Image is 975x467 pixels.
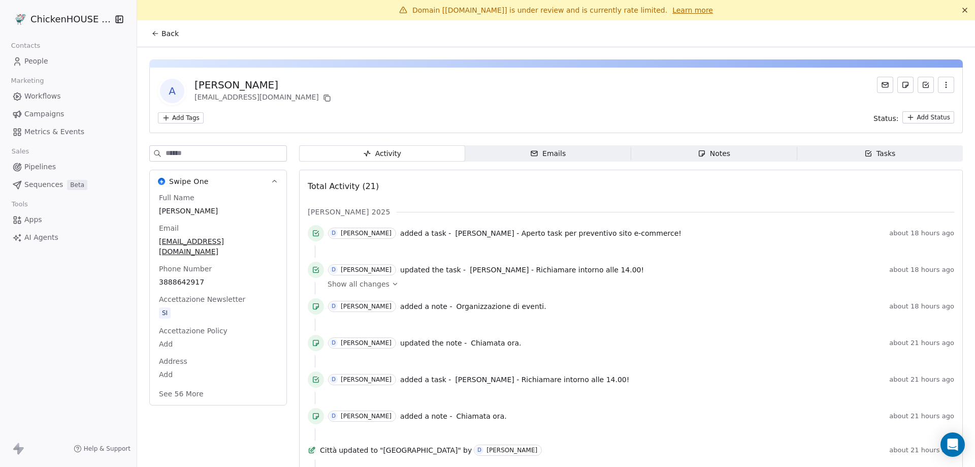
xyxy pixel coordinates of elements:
[8,229,128,246] a: AI Agents
[332,412,336,420] div: D
[157,193,197,203] span: Full Name
[470,264,644,276] a: [PERSON_NAME] - Richiamare intorno alle 14.00!
[471,339,521,347] span: Chiamata ora.
[157,223,181,233] span: Email
[14,13,26,25] img: 4.jpg
[24,179,63,190] span: Sequences
[530,148,566,159] div: Emails
[7,197,32,212] span: Tools
[7,144,34,159] span: Sales
[161,28,179,39] span: Back
[400,265,466,275] span: updated the task -
[8,88,128,105] a: Workflows
[455,376,629,384] span: [PERSON_NAME] - Richiamare intorno alle 14.00!
[24,109,64,119] span: Campaigns
[308,181,379,191] span: Total Activity (21)
[320,445,337,455] span: Città
[902,111,954,123] button: Add Status
[341,339,392,347] div: [PERSON_NAME]
[8,211,128,228] a: Apps
[456,300,546,313] a: Organizzazione di eventi.
[889,302,954,310] span: about 18 hours ago
[455,227,681,239] a: [PERSON_NAME] - Aperto task per preventivo sito e-commerce!
[159,339,277,349] span: Add
[455,373,629,386] a: [PERSON_NAME] - Richiamare intorno alle 14.00!
[456,410,506,422] a: Chiamata ora.
[24,56,48,67] span: People
[145,24,185,43] button: Back
[7,73,48,88] span: Marketing
[24,91,61,102] span: Workflows
[12,11,108,28] button: ChickenHOUSE snc
[194,78,333,92] div: [PERSON_NAME]
[157,264,214,274] span: Phone Number
[332,229,336,237] div: D
[8,53,128,70] a: People
[74,445,131,453] a: Help & Support
[8,123,128,140] a: Metrics & Events
[160,79,184,103] span: A
[455,229,681,237] span: [PERSON_NAME] - Aperto task per preventivo sito e-commerce!
[873,113,898,123] span: Status:
[940,432,965,457] div: Open Intercom Messenger
[158,112,204,123] button: Add Tags
[24,127,84,137] span: Metrics & Events
[169,176,209,186] span: Swipe One
[157,294,247,304] span: Accettazione Newsletter
[84,445,131,453] span: Help & Support
[470,266,644,274] span: [PERSON_NAME] - Richiamare intorno alle 14.00!
[400,375,451,385] span: added a task -
[456,412,506,420] span: Chiamata ora.
[30,13,112,26] span: ChickenHOUSE snc
[889,412,954,420] span: about 21 hours ago
[67,180,87,190] span: Beta
[157,356,189,366] span: Address
[889,446,954,454] span: about 21 hours ago
[341,230,392,237] div: [PERSON_NAME]
[412,6,667,14] span: Domain [[DOMAIN_NAME]] is under review and is currently rate limited.
[159,277,277,287] span: 3888642917
[150,193,286,405] div: Swipe OneSwipe One
[150,170,286,193] button: Swipe OneSwipe One
[486,447,537,454] div: [PERSON_NAME]
[308,207,391,217] span: [PERSON_NAME] 2025
[341,303,392,310] div: [PERSON_NAME]
[341,266,392,273] div: [PERSON_NAME]
[328,279,947,289] a: Show all changes
[157,326,230,336] span: Accettazione Policy
[380,445,461,455] span: "[GEOGRAPHIC_DATA]"
[332,376,336,384] div: D
[332,339,336,347] div: D
[471,337,521,349] a: Chiamata ora.
[8,176,128,193] a: SequencesBeta
[339,445,378,455] span: updated to
[332,266,336,274] div: D
[24,214,42,225] span: Apps
[159,369,277,380] span: Add
[341,413,392,420] div: [PERSON_NAME]
[8,106,128,122] a: Campaigns
[889,266,954,274] span: about 18 hours ago
[672,5,713,15] a: Learn more
[194,92,333,104] div: [EMAIL_ADDRESS][DOMAIN_NAME]
[328,279,389,289] span: Show all changes
[400,301,452,312] span: added a note -
[159,236,277,257] span: [EMAIL_ADDRESS][DOMAIN_NAME]
[24,232,58,243] span: AI Agents
[400,338,467,348] span: updated the note -
[456,302,546,310] span: Organizzazione di eventi.
[889,229,954,237] span: about 18 hours ago
[7,38,45,53] span: Contacts
[463,445,472,455] span: by
[159,206,277,216] span: [PERSON_NAME]
[400,411,452,421] span: added a note -
[400,228,451,238] span: added a task -
[158,178,165,185] img: Swipe One
[24,162,56,172] span: Pipelines
[341,376,392,383] div: [PERSON_NAME]
[864,148,896,159] div: Tasks
[889,376,954,384] span: about 21 hours ago
[889,339,954,347] span: about 21 hours ago
[8,159,128,175] a: Pipelines
[162,308,168,318] div: SI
